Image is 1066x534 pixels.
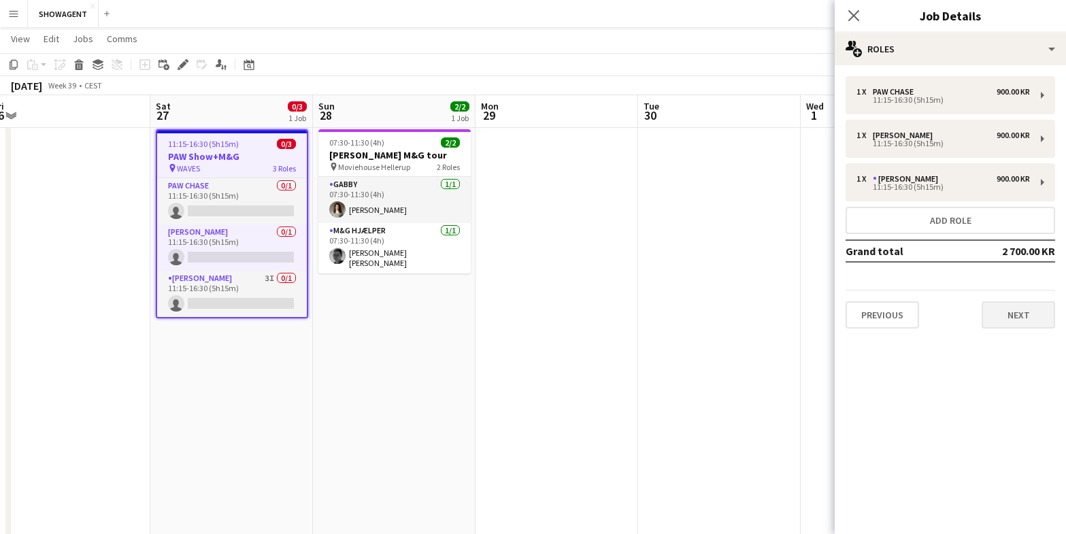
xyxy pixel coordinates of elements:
div: 11:15-16:30 (5h15m) [856,184,1030,190]
div: 1 x [856,174,873,184]
app-card-role: M&G Hjælper1/107:30-11:30 (4h)[PERSON_NAME] [PERSON_NAME] [PERSON_NAME] [318,223,471,273]
div: 11:15-16:30 (5h15m) [856,97,1030,103]
button: Previous [846,301,919,329]
h3: PAW Show+M&G [157,150,307,163]
div: Roles [835,33,1066,65]
span: 29 [479,107,499,123]
span: Jobs [73,33,93,45]
div: 900.00 KR [997,131,1030,140]
a: View [5,30,35,48]
span: Moviehouse Hellerup [338,162,410,172]
app-card-role: [PERSON_NAME]0/111:15-16:30 (5h15m) [157,224,307,271]
div: 1 Job [451,113,469,123]
span: Mon [481,100,499,112]
div: 1 x [856,131,873,140]
span: Tue [644,100,659,112]
div: CEST [84,80,102,90]
span: 27 [154,107,171,123]
span: Sat [156,100,171,112]
a: Jobs [67,30,99,48]
button: Add role [846,207,1055,234]
app-card-role: [PERSON_NAME]3I0/111:15-16:30 (5h15m) [157,271,307,317]
app-card-role: PAW CHASE0/111:15-16:30 (5h15m) [157,178,307,224]
app-card-role: GABBY1/107:30-11:30 (4h)[PERSON_NAME] [318,177,471,223]
span: 3 Roles [273,163,296,173]
span: Week 39 [45,80,79,90]
span: 07:30-11:30 (4h) [329,137,384,148]
div: 900.00 KR [997,174,1030,184]
span: View [11,33,30,45]
div: PAW CHASE [873,87,919,97]
a: Edit [38,30,65,48]
span: Sun [318,100,335,112]
td: 2 700.00 KR [969,240,1055,262]
span: 0/3 [277,139,296,149]
span: 28 [316,107,335,123]
span: Wed [806,100,824,112]
div: 1 Job [288,113,306,123]
div: 11:15-16:30 (5h15m) [856,140,1030,147]
button: Next [982,301,1055,329]
span: Edit [44,33,59,45]
span: WAVES [177,163,200,173]
span: 2 Roles [437,162,460,172]
span: 0/3 [288,101,307,112]
span: 11:15-16:30 (5h15m) [168,139,239,149]
span: 1 [804,107,824,123]
app-job-card: 07:30-11:30 (4h)2/2[PERSON_NAME] M&G tour Moviehouse Hellerup2 RolesGABBY1/107:30-11:30 (4h)[PERS... [318,129,471,273]
h3: [PERSON_NAME] M&G tour [318,149,471,161]
h3: Job Details [835,7,1066,24]
div: 900.00 KR [997,87,1030,97]
div: 1 x [856,87,873,97]
app-job-card: 11:15-16:30 (5h15m)0/3PAW Show+M&G WAVES3 RolesPAW CHASE0/111:15-16:30 (5h15m) [PERSON_NAME]0/111... [156,129,308,318]
span: Comms [107,33,137,45]
a: Comms [101,30,143,48]
span: 30 [642,107,659,123]
span: 2/2 [450,101,469,112]
td: Grand total [846,240,969,262]
div: [DATE] [11,79,42,93]
div: [PERSON_NAME] [873,174,944,184]
button: SHOWAGENT [28,1,99,27]
span: 2/2 [441,137,460,148]
div: [PERSON_NAME] [873,131,938,140]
